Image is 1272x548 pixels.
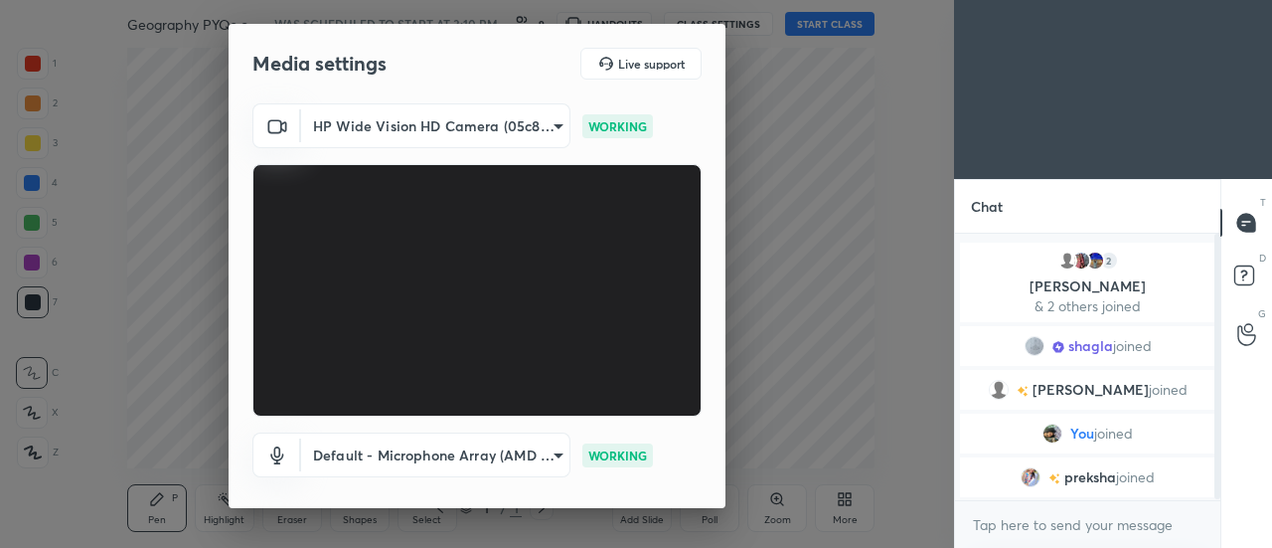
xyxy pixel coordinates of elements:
[1071,251,1091,271] img: d5530a22e0454d9083a2caadc15d5ad1.jpg
[972,298,1203,314] p: & 2 others joined
[618,58,685,70] h5: Live support
[301,433,570,477] div: HP Wide Vision HD Camera (05c8:03df)
[989,380,1009,400] img: default.png
[1085,251,1105,271] img: 8e1fa1030bb44e49977c3fec587ba857.jpg
[1068,338,1113,354] span: shagla
[972,278,1203,294] p: [PERSON_NAME]
[1064,469,1116,485] span: preksha
[1094,426,1133,442] span: joined
[1116,469,1155,485] span: joined
[1149,382,1188,398] span: joined
[1025,336,1044,356] img: 70ec3681391440f2bb18d82d52f19a80.jpg
[1052,341,1064,353] img: Learner_Badge_scholar_0185234fc8.svg
[1021,467,1040,487] img: 7d2cad0b951a4f128244f235ddc23ac6.jpg
[1057,251,1077,271] img: default.png
[1070,426,1094,442] span: You
[1259,251,1266,266] p: D
[1099,251,1119,271] div: 2
[301,103,570,148] div: HP Wide Vision HD Camera (05c8:03df)
[1017,386,1029,397] img: no-rating-badge.077c3623.svg
[1048,473,1060,484] img: no-rating-badge.077c3623.svg
[1042,424,1062,444] img: 2534a1df85ac4c5ab70e39738227ca1b.jpg
[588,447,647,464] p: WORKING
[1113,338,1152,354] span: joined
[1260,195,1266,210] p: T
[955,239,1220,501] div: grid
[588,117,647,135] p: WORKING
[1033,382,1149,398] span: [PERSON_NAME]
[955,180,1019,233] p: Chat
[1258,306,1266,321] p: G
[252,51,387,77] h2: Media settings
